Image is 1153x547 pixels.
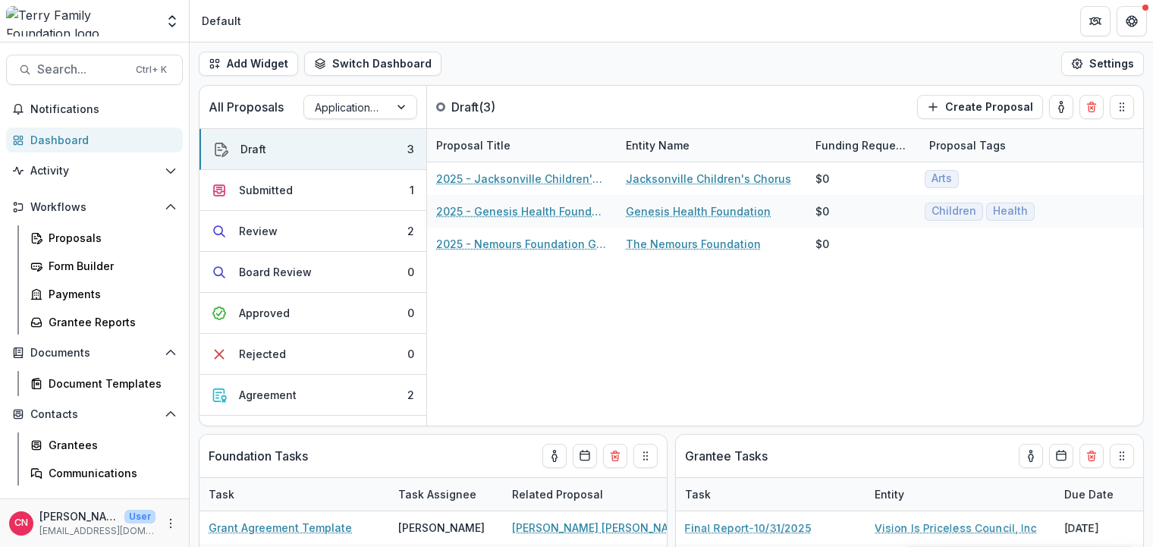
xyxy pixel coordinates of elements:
[815,236,829,252] div: $0
[1079,95,1104,119] button: Delete card
[806,129,920,162] div: Funding Requested
[49,465,171,481] div: Communications
[49,376,171,391] div: Document Templates
[1061,52,1144,76] button: Settings
[427,129,617,162] div: Proposal Title
[209,520,352,536] a: Grant Agreement Template
[436,171,608,187] a: 2025 - Jacksonville Children's Chorus - General Operating Support
[49,286,171,302] div: Payments
[39,508,118,524] p: [PERSON_NAME]
[626,236,761,252] a: The Nemours Foundation
[410,182,414,198] div: 1
[603,444,627,468] button: Delete card
[49,314,171,330] div: Grantee Reports
[6,195,183,219] button: Open Workflows
[866,478,1055,511] div: Entity
[676,486,720,502] div: Task
[503,478,693,511] div: Related Proposal
[542,444,567,468] button: toggle-assigned-to-me
[398,520,485,536] div: [PERSON_NAME]
[617,137,699,153] div: Entity Name
[209,98,284,116] p: All Proposals
[436,203,608,219] a: 2025 - Genesis Health Foundation - Program or Project
[24,253,183,278] a: Form Builder
[199,293,426,334] button: Approved0
[49,437,171,453] div: Grantees
[24,432,183,457] a: Grantees
[1049,95,1073,119] button: toggle-assigned-to-me
[199,375,426,416] button: Agreement2
[30,498,159,511] span: Data & Reporting
[162,514,180,533] button: More
[30,347,159,360] span: Documents
[37,62,127,77] span: Search...
[49,230,171,246] div: Proposals
[920,129,1110,162] div: Proposal Tags
[240,141,266,157] div: Draft
[6,159,183,183] button: Open Activity
[626,203,771,219] a: Genesis Health Foundation
[199,129,426,170] button: Draft3
[30,132,171,148] div: Dashboard
[407,223,414,239] div: 2
[199,170,426,211] button: Submitted1
[617,129,806,162] div: Entity Name
[6,127,183,152] a: Dashboard
[676,478,866,511] div: Task
[239,182,293,198] div: Submitted
[196,10,247,32] nav: breadcrumb
[993,205,1028,218] span: Health
[202,13,241,29] div: Default
[389,478,503,511] div: Task Assignee
[133,61,170,78] div: Ctrl + K
[1080,6,1111,36] button: Partners
[866,486,913,502] div: Entity
[6,97,183,121] button: Notifications
[875,520,1037,536] a: Vision Is Priceless Council, Inc
[1079,444,1104,468] button: Delete card
[24,310,183,335] a: Grantee Reports
[407,387,414,403] div: 2
[239,264,312,280] div: Board Review
[1019,444,1043,468] button: toggle-assigned-to-me
[917,95,1043,119] button: Create Proposal
[24,371,183,396] a: Document Templates
[30,103,177,116] span: Notifications
[199,334,426,375] button: Rejected0
[199,478,389,511] div: Task
[199,52,298,76] button: Add Widget
[239,387,297,403] div: Agreement
[6,55,183,85] button: Search...
[407,346,414,362] div: 0
[512,520,683,536] a: [PERSON_NAME] [PERSON_NAME] Fund Foundation - 2025 - Grant Application Form - Program or Project
[1110,95,1134,119] button: Drag
[451,98,565,116] p: Draft ( 3 )
[932,205,976,218] span: Children
[407,141,414,157] div: 3
[24,225,183,250] a: Proposals
[199,211,426,252] button: Review2
[124,510,156,523] p: User
[30,165,159,178] span: Activity
[920,137,1015,153] div: Proposal Tags
[626,171,791,187] a: Jacksonville Children's Chorus
[6,492,183,516] button: Open Data & Reporting
[30,201,159,214] span: Workflows
[1117,6,1147,36] button: Get Help
[14,518,28,528] div: Carol Nieves
[199,252,426,293] button: Board Review0
[685,447,768,465] p: Grantee Tasks
[304,52,441,76] button: Switch Dashboard
[389,486,485,502] div: Task Assignee
[6,6,156,36] img: Terry Family Foundation logo
[199,486,243,502] div: Task
[436,236,608,252] a: 2025 - Nemours Foundation Grant Application Form - Program or Project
